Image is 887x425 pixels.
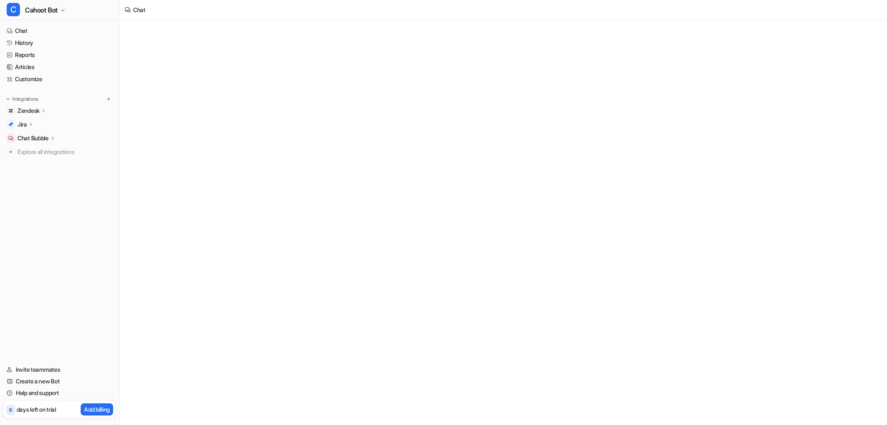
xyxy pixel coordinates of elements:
p: 6 [9,406,12,414]
img: menu_add.svg [106,96,111,102]
a: Invite teammates [3,364,116,375]
div: Chat [133,5,146,14]
a: Help and support [3,387,116,399]
img: explore all integrations [7,148,15,156]
a: Customize [3,73,116,85]
p: days left on trial [17,405,56,414]
img: Jira [8,122,13,127]
span: Explore all integrations [17,145,113,159]
p: Jira [17,120,27,129]
a: Articles [3,61,116,73]
a: Reports [3,49,116,61]
button: Integrations [3,95,41,103]
span: C [7,3,20,16]
img: expand menu [5,96,11,102]
img: Chat Bubble [8,136,13,141]
p: Zendesk [17,107,40,115]
p: Integrations [12,96,38,102]
a: Chat [3,25,116,37]
p: Add billing [84,405,110,414]
button: Add billing [81,403,113,415]
a: Explore all integrations [3,146,116,158]
p: Chat Bubble [17,134,49,142]
a: History [3,37,116,49]
img: Zendesk [8,108,13,113]
a: Create a new Bot [3,375,116,387]
span: Cahoot Bot [25,4,58,16]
